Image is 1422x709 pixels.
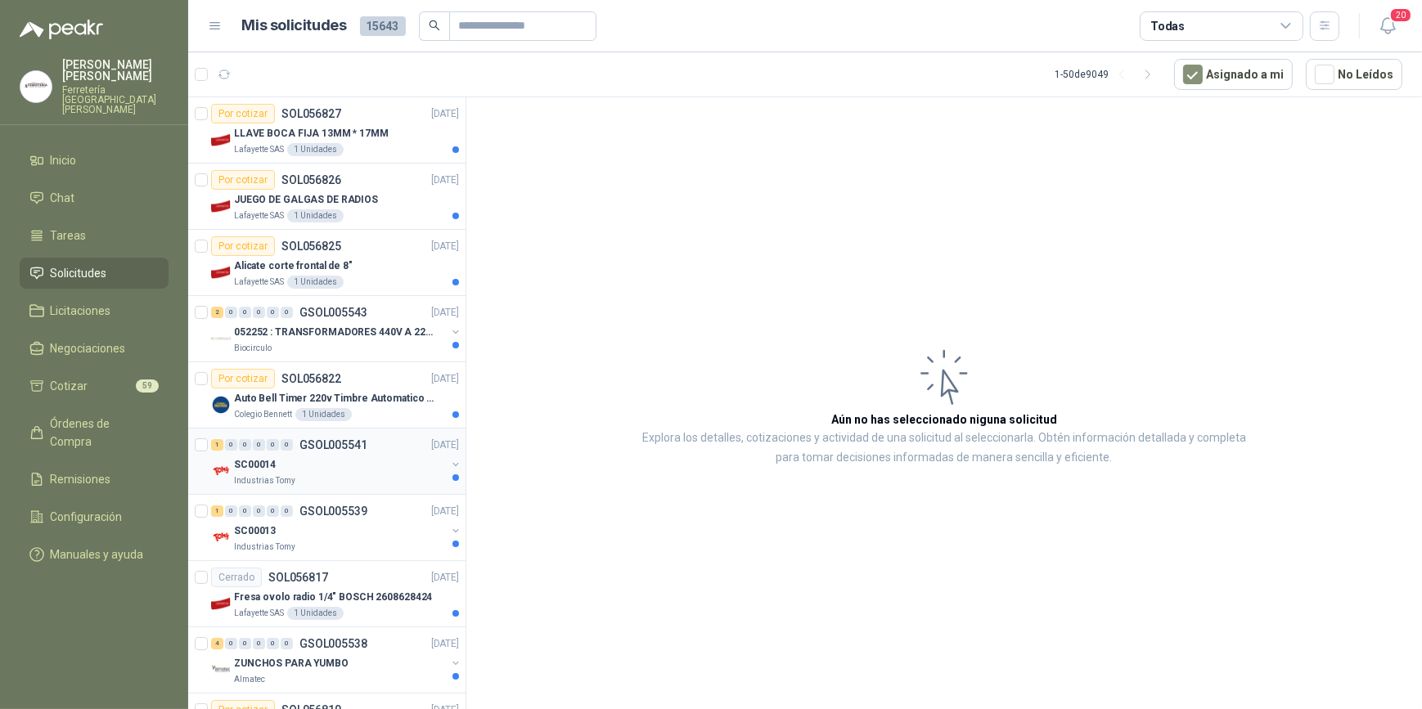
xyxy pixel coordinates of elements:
[431,305,459,321] p: [DATE]
[234,209,284,222] p: Lafayette SAS
[20,258,169,289] a: Solicitudes
[62,59,169,82] p: [PERSON_NAME] [PERSON_NAME]
[20,464,169,495] a: Remisiones
[51,151,77,169] span: Inicio
[211,303,462,355] a: 2 0 0 0 0 0 GSOL005543[DATE] Company Logo052252 : TRANSFORMADORES 440V A 220 VBiocirculo
[51,227,87,245] span: Tareas
[20,370,169,402] a: Cotizar59
[211,660,231,680] img: Company Logo
[136,379,159,393] span: 59
[20,539,169,570] a: Manuales y ayuda
[211,130,231,150] img: Company Logo
[20,408,169,457] a: Órdenes de Compra
[267,505,279,517] div: 0
[253,505,265,517] div: 0
[234,457,276,473] p: SC00014
[267,307,279,318] div: 0
[281,174,341,186] p: SOL056826
[234,342,272,355] p: Biocirculo
[281,505,293,517] div: 0
[281,373,341,384] p: SOL056822
[20,295,169,326] a: Licitaciones
[281,240,341,252] p: SOL056825
[20,220,169,251] a: Tareas
[239,505,251,517] div: 0
[1373,11,1402,41] button: 20
[225,505,237,517] div: 0
[234,391,438,406] p: Auto Bell Timer 220v Timbre Automatico Para Colegios, Indust
[299,307,367,318] p: GSOL005543
[287,143,344,156] div: 1 Unidades
[211,638,223,649] div: 4
[239,307,251,318] div: 0
[1174,59,1293,90] button: Asignado a mi
[234,126,389,141] p: LLAVE BOCA FIJA 13MM * 17MM
[20,182,169,213] a: Chat
[234,143,284,156] p: Lafayette SAS
[431,173,459,188] p: [DATE]
[287,607,344,620] div: 1 Unidades
[211,104,275,123] div: Por cotizar
[267,439,279,451] div: 0
[431,570,459,586] p: [DATE]
[234,474,295,487] p: Industrias Tomy
[630,429,1258,468] p: Explora los detalles, cotizaciones y actividad de una solicitud al seleccionarla. Obtén informaci...
[211,594,231,613] img: Company Logo
[253,638,265,649] div: 0
[211,329,231,348] img: Company Logo
[211,439,223,451] div: 1
[234,523,276,539] p: SC00013
[20,333,169,364] a: Negociaciones
[1306,59,1402,90] button: No Leídos
[299,505,367,517] p: GSOL005539
[234,673,265,686] p: Almatec
[253,307,265,318] div: 0
[234,541,295,554] p: Industrias Tomy
[234,607,284,620] p: Lafayette SAS
[281,108,341,119] p: SOL056827
[188,230,466,296] a: Por cotizarSOL056825[DATE] Company LogoAlicate corte frontal de 8"Lafayette SAS1 Unidades
[431,106,459,122] p: [DATE]
[225,638,237,649] div: 0
[211,568,262,587] div: Cerrado
[211,369,275,388] div: Por cotizar
[211,236,275,256] div: Por cotizar
[51,508,123,526] span: Configuración
[225,439,237,451] div: 0
[51,264,107,282] span: Solicitudes
[20,145,169,176] a: Inicio
[211,395,231,415] img: Company Logo
[431,371,459,387] p: [DATE]
[287,209,344,222] div: 1 Unidades
[211,634,462,686] a: 4 0 0 0 0 0 GSOL005538[DATE] Company LogoZUNCHOS PARA YUMBOAlmatec
[239,439,251,451] div: 0
[62,85,169,114] p: Ferretería [GEOGRAPHIC_DATA][PERSON_NAME]
[234,192,378,208] p: JUEGO DE GALGAS DE RADIOS
[20,71,52,102] img: Company Logo
[51,470,111,488] span: Remisiones
[211,501,462,554] a: 1 0 0 0 0 0 GSOL005539[DATE] Company LogoSC00013Industrias Tomy
[225,307,237,318] div: 0
[188,561,466,627] a: CerradoSOL056817[DATE] Company LogoFresa ovolo radio 1/4" BOSCH 2608628424Lafayette SAS1 Unidades
[268,572,328,583] p: SOL056817
[429,20,440,31] span: search
[431,504,459,519] p: [DATE]
[211,505,223,517] div: 1
[299,638,367,649] p: GSOL005538
[211,196,231,216] img: Company Logo
[51,339,126,357] span: Negociaciones
[211,263,231,282] img: Company Logo
[51,189,75,207] span: Chat
[234,276,284,289] p: Lafayette SAS
[211,435,462,487] a: 1 0 0 0 0 0 GSOL005541[DATE] Company LogoSC00014Industrias Tomy
[360,16,406,36] span: 15643
[20,20,103,39] img: Logo peakr
[51,415,153,451] span: Órdenes de Compra
[281,439,293,451] div: 0
[1055,61,1161,88] div: 1 - 50 de 9049
[234,590,432,605] p: Fresa ovolo radio 1/4" BOSCH 2608628424
[281,638,293,649] div: 0
[51,302,111,320] span: Licitaciones
[831,411,1057,429] h3: Aún no has seleccionado niguna solicitud
[1150,17,1185,35] div: Todas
